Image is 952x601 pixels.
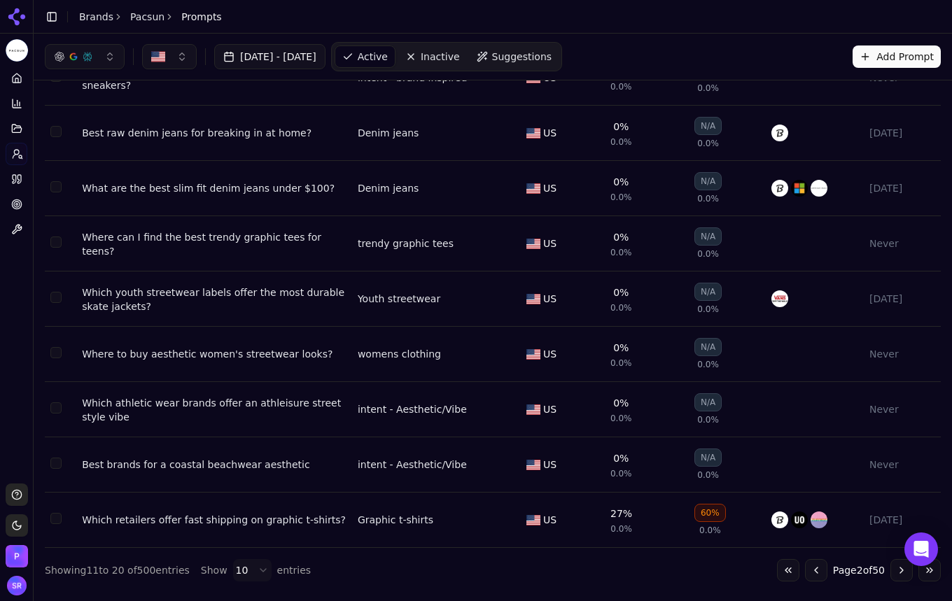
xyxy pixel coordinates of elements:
[610,81,632,92] span: 0.0%
[526,239,540,249] img: US flag
[6,39,28,62] button: Current brand: Pacsun
[82,181,346,195] a: What are the best slim fit denim jeans under $100?
[7,576,27,595] img: Stella Ruvalcaba
[526,183,540,194] img: US flag
[6,545,28,567] img: Pacsun
[358,347,441,361] a: womens clothing
[610,136,632,148] span: 0.0%
[543,236,556,250] span: US
[610,507,632,521] div: 27%
[697,359,719,370] span: 0.0%
[694,393,722,411] div: N/A
[526,460,540,470] img: US flag
[869,513,935,527] div: [DATE]
[335,45,395,68] a: Active
[50,236,62,248] button: Select row 15
[697,193,719,204] span: 0.0%
[694,504,726,522] div: 60%
[771,290,788,307] img: vans
[697,414,719,425] span: 0.0%
[130,10,164,24] a: Pacsun
[50,347,62,358] button: Select row 17
[526,294,540,304] img: US flag
[610,192,632,203] span: 0.0%
[151,50,165,64] img: US
[526,128,540,139] img: US flag
[50,126,62,137] button: Select row 13
[277,563,311,577] span: entries
[610,358,632,369] span: 0.0%
[694,117,722,135] div: N/A
[79,11,113,22] a: Brands
[358,402,467,416] a: intent - Aesthetic/Vibe
[470,45,559,68] a: Suggestions
[358,513,433,527] div: Graphic t-shirts
[82,230,346,258] a: Where can I find the best trendy graphic tees for teens?
[869,402,935,416] div: Never
[543,181,556,195] span: US
[613,451,629,465] div: 0%
[543,347,556,361] span: US
[358,126,419,140] a: Denim jeans
[697,304,719,315] span: 0.0%
[7,576,27,595] button: Open user button
[869,458,935,472] div: Never
[610,523,632,535] span: 0.0%
[82,458,346,472] div: Best brands for a coastal beachwear aesthetic
[82,396,346,424] a: Which athletic wear brands offer an athleisure street style vibe
[694,172,722,190] div: N/A
[610,247,632,258] span: 0.0%
[811,511,827,528] img: zumiez
[869,347,935,361] div: Never
[50,402,62,413] button: Select row 18
[526,349,540,360] img: US flag
[6,545,28,567] button: Open organization switcher
[82,347,346,361] a: Where to buy aesthetic women's streetwear looks?
[50,181,62,192] button: Select row 14
[358,458,467,472] div: intent - Aesthetic/Vibe
[526,404,540,415] img: US flag
[358,292,440,306] a: Youth streetwear
[82,513,346,527] a: Which retailers offer fast shipping on graphic t-shirts?
[613,396,629,410] div: 0%
[492,50,552,64] span: Suggestions
[82,126,346,140] a: Best raw denim jeans for breaking in at home?
[201,563,227,577] span: Show
[543,126,556,140] span: US
[771,125,788,141] img: uniqlo
[694,338,722,356] div: N/A
[613,341,629,355] div: 0%
[869,292,935,306] div: [DATE]
[358,236,454,250] a: trendy graphic tees
[543,513,556,527] span: US
[613,230,629,244] div: 0%
[358,181,419,195] a: Denim jeans
[811,180,827,197] img: american eagle outfitters
[697,138,719,149] span: 0.0%
[904,532,938,566] div: Open Intercom Messenger
[610,468,632,479] span: 0.0%
[358,50,388,64] span: Active
[869,181,935,195] div: [DATE]
[543,458,556,472] span: US
[543,402,556,416] span: US
[214,44,325,69] button: [DATE] - [DATE]
[853,45,941,68] button: Add Prompt
[543,292,556,306] span: US
[50,513,62,524] button: Select row 20
[694,448,722,467] div: N/A
[79,10,222,24] nav: breadcrumb
[82,285,346,313] a: Which youth streetwear labels offer the most durable skate jackets?
[613,120,629,134] div: 0%
[50,292,62,303] button: Select row 16
[6,39,28,62] img: Pacsun
[833,563,885,577] span: Page 2 of 50
[697,469,719,481] span: 0.0%
[181,10,222,24] span: Prompts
